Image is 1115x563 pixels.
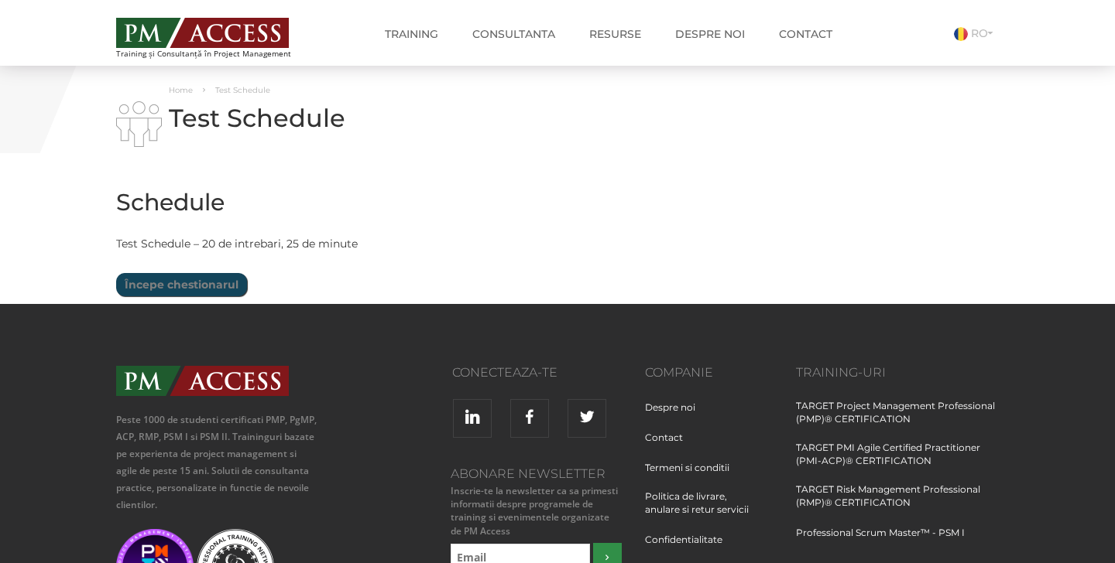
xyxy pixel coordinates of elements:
a: Despre noi [645,401,707,429]
img: PM ACCESS - Echipa traineri si consultanti certificati PMP: Narciss Popescu, Mihai Olaru, Monica ... [116,18,289,48]
a: Training și Consultanță în Project Management [116,13,320,58]
a: Resurse [578,19,653,49]
a: Consultanta [461,19,567,49]
a: Confidentialitate [645,533,734,561]
h3: Abonare Newsletter [447,467,622,481]
small: Inscrie-te la newsletter ca sa primesti informatii despre programele de training si evenimentele ... [447,484,622,537]
h1: Test Schedule [116,104,697,131]
h3: Conecteaza-te [343,366,557,380]
a: TARGET PMI Agile Certified Practitioner (PMI-ACP)® CERTIFICATION [796,441,1000,483]
a: Despre noi [664,19,756,49]
a: TARGET Risk Management Professional (RMP)® CERTIFICATION [796,483,1000,524]
span: Training și Consultanță în Project Management [116,49,320,58]
input: Începe chestionarul [116,273,247,296]
a: Home [169,85,193,95]
a: RO [954,26,999,40]
h3: Companie [645,366,773,380]
a: Termeni si conditii [645,461,741,490]
p: Test Schedule – 20 de intrebari, 25 de minute [116,234,697,254]
h2: Schedule [116,189,697,215]
img: PMAccess [116,366,289,396]
img: Romana [954,27,968,41]
span: Test Schedule [215,85,270,95]
p: Peste 1000 de studenti certificati PMP, PgMP, ACP, RMP, PSM I si PSM II. Traininguri bazate pe ex... [116,411,320,514]
a: TARGET Project Management Professional (PMP)® CERTIFICATION [796,399,1000,441]
a: Contact [767,19,844,49]
a: Professional Scrum Master™ - PSM I [796,526,965,554]
a: Training [373,19,450,49]
h3: Training-uri [796,366,1000,380]
a: Contact [645,431,695,459]
img: i-02.png [116,101,162,147]
a: Politica de livrare, anulare si retur servicii [645,490,773,531]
